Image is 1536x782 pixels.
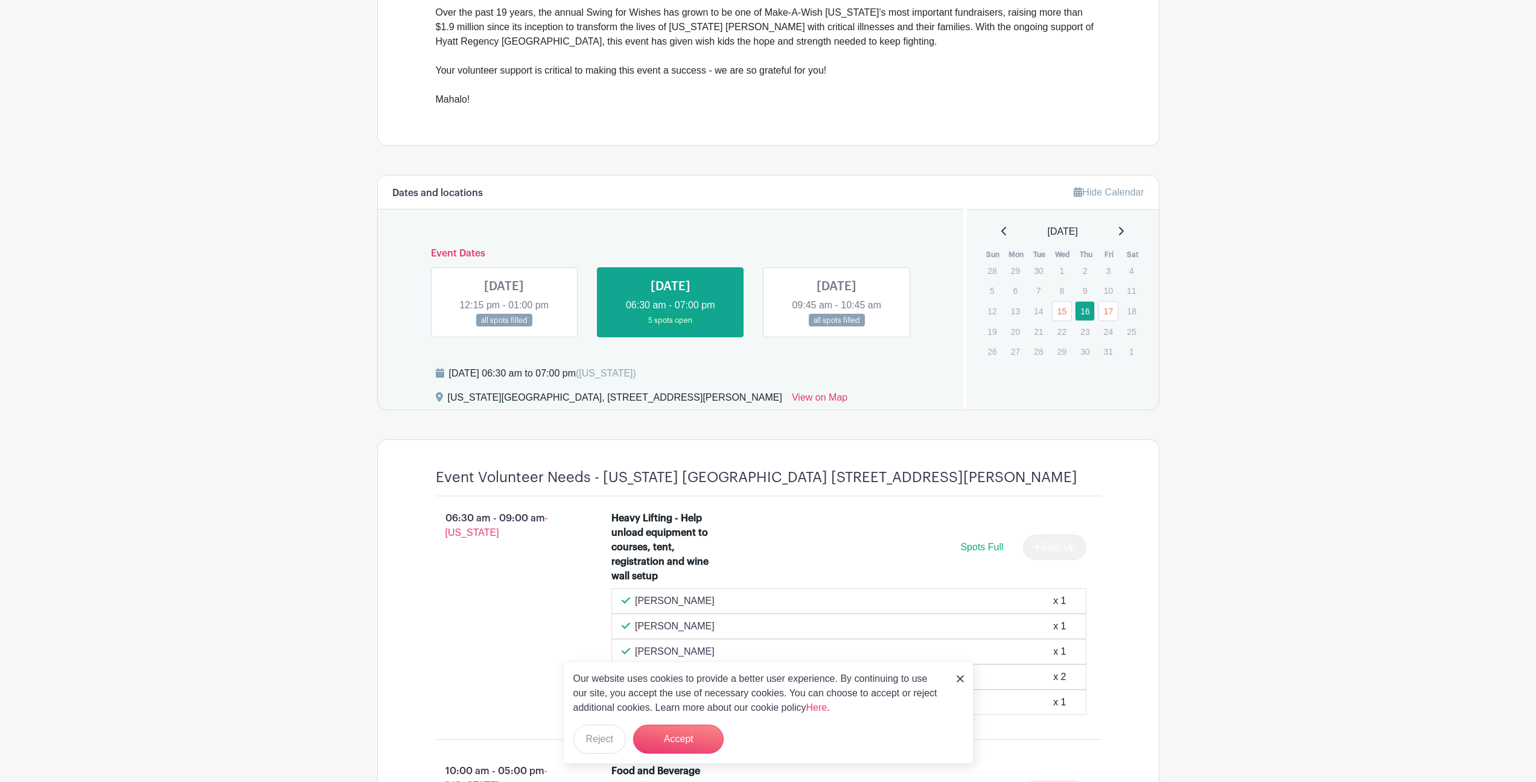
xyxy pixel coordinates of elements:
p: 27 [1005,342,1025,361]
p: 06:30 am - 09:00 am [416,506,593,545]
div: x 1 [1053,695,1066,710]
th: Tue [1028,249,1051,261]
p: 25 [1121,322,1141,341]
a: View on Map [792,390,847,410]
p: 28 [982,261,1002,280]
p: 21 [1028,322,1048,341]
p: 24 [1098,322,1118,341]
div: Heavy Lifting - Help unload equipment to courses, tent, registration and wine wall setup [611,511,716,583]
p: 31 [1098,342,1118,361]
h6: Event Dates [421,248,920,259]
div: x 2 [1053,670,1066,684]
a: 17 [1098,301,1118,321]
p: 7 [1028,281,1048,300]
a: Hide Calendar [1074,187,1144,197]
th: Fri [1098,249,1121,261]
h4: Event Volunteer Needs - [US_STATE] [GEOGRAPHIC_DATA] [STREET_ADDRESS][PERSON_NAME] [436,469,1077,486]
th: Sun [981,249,1005,261]
a: 16 [1075,301,1095,321]
span: Spots Full [960,542,1003,552]
p: 29 [1052,342,1072,361]
div: x 1 [1053,594,1066,608]
p: Our website uses cookies to provide a better user experience. By continuing to use our site, you ... [573,672,944,715]
div: x 1 [1053,644,1066,659]
p: 20 [1005,322,1025,341]
p: 13 [1005,302,1025,320]
p: 30 [1028,261,1048,280]
span: [DATE] [1048,224,1078,239]
a: 15 [1052,301,1072,321]
p: 6 [1005,281,1025,300]
p: 30 [1075,342,1095,361]
th: Wed [1051,249,1075,261]
p: 10 [1098,281,1118,300]
p: [PERSON_NAME] [635,594,715,608]
th: Sat [1121,249,1144,261]
p: 11 [1121,281,1141,300]
p: 4 [1121,261,1141,280]
button: Accept [633,725,724,754]
th: Thu [1074,249,1098,261]
div: Over the past 19 years, the annual Swing for Wishes has grown to be one of Make-A-Wish [US_STATE]... [436,5,1101,107]
div: [DATE] 06:30 am to 07:00 pm [449,366,636,381]
p: 2 [1075,261,1095,280]
div: x 1 [1053,619,1066,634]
p: 1 [1121,342,1141,361]
p: 19 [982,322,1002,341]
p: 29 [1005,261,1025,280]
p: 8 [1052,281,1072,300]
p: 1 [1052,261,1072,280]
p: 28 [1028,342,1048,361]
button: Reject [573,725,626,754]
p: 18 [1121,302,1141,320]
p: 23 [1075,322,1095,341]
a: Here [806,702,827,713]
img: close_button-5f87c8562297e5c2d7936805f587ecaba9071eb48480494691a3f1689db116b3.svg [957,675,964,682]
p: 5 [982,281,1002,300]
p: [PERSON_NAME] [635,644,715,659]
p: [PERSON_NAME] [635,619,715,634]
h6: Dates and locations [392,188,483,199]
p: 14 [1028,302,1048,320]
div: [US_STATE][GEOGRAPHIC_DATA], [STREET_ADDRESS][PERSON_NAME] [448,390,782,410]
th: Mon [1005,249,1028,261]
p: 3 [1098,261,1118,280]
p: 26 [982,342,1002,361]
p: 9 [1075,281,1095,300]
p: 22 [1052,322,1072,341]
p: 12 [982,302,1002,320]
span: ([US_STATE]) [576,368,636,378]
